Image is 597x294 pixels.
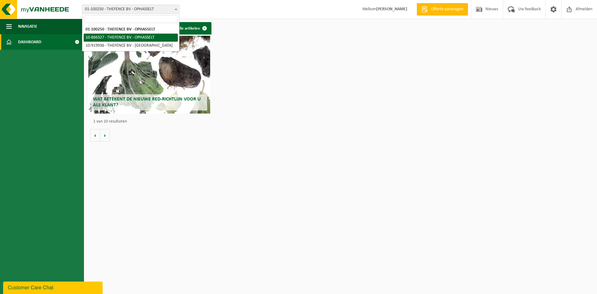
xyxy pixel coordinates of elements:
button: Vorige [90,129,100,142]
span: Offerte aanvragen [429,6,465,12]
strong: [PERSON_NAME] [376,7,407,12]
span: 01-100250 - THEFENCE BV - OPHASSELT [82,5,179,14]
li: 01-100250 - THEFENCE BV - OPHASSELT [84,26,178,34]
span: 01-100250 - THEFENCE BV - OPHASSELT [82,5,179,14]
p: 1 van 10 resultaten [93,119,208,124]
a: Offerte aanvragen [417,3,468,16]
a: Wat betekent de nieuwe RED-richtlijn voor u als klant? [88,36,210,114]
li: 10-919936 - THEFENCE BV - [GEOGRAPHIC_DATA] [84,42,178,50]
span: Wat betekent de nieuwe RED-richtlijn voor u als klant? [93,97,201,108]
span: Navigatie [18,19,37,34]
span: Dashboard [18,34,41,50]
li: 10-866327 - THEFENCE BV - OPHASSELT [84,34,178,42]
button: Volgende [100,129,110,142]
a: Alle artikelen [172,22,211,35]
iframe: chat widget [3,280,104,294]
